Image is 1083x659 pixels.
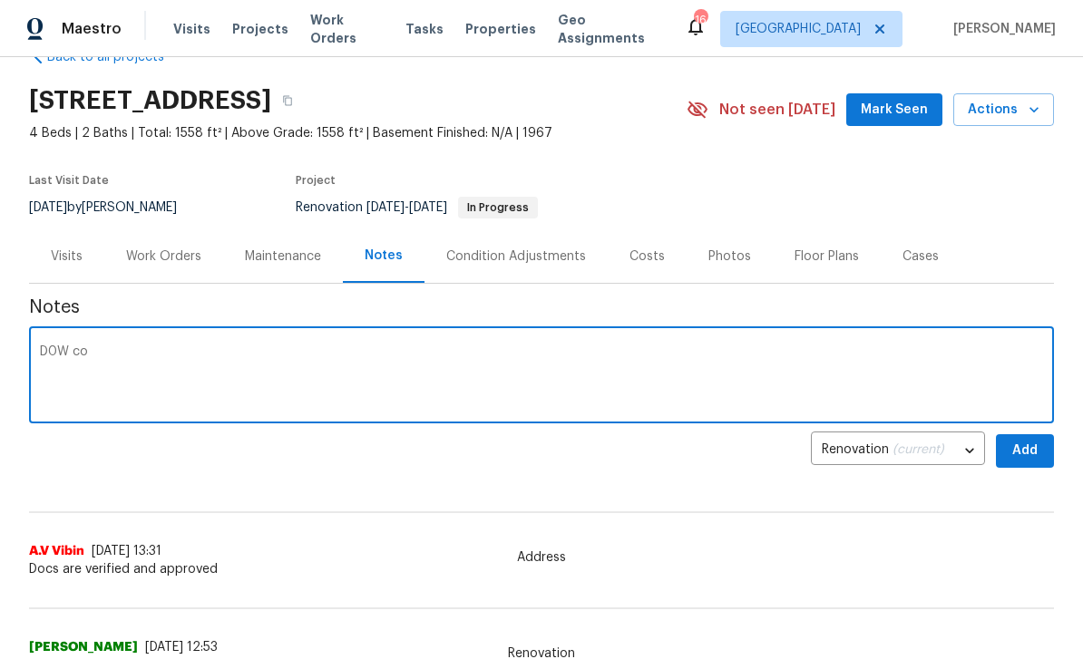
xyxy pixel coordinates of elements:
button: Add [996,434,1054,468]
h2: [STREET_ADDRESS] [29,92,271,110]
span: [DATE] [409,201,447,214]
div: Photos [708,247,751,266]
a: Back to all projects [29,48,203,66]
div: Renovation (current) [811,429,985,473]
span: Last Visit Date [29,175,109,186]
span: (current) [893,443,944,456]
span: Not seen [DATE] [719,101,835,119]
span: Visits [173,20,210,38]
span: [PERSON_NAME] [946,20,1056,38]
span: Tasks [405,23,444,35]
div: Maintenance [245,247,321,266]
textarea: D0W co [40,345,1043,409]
div: Costs [629,247,665,266]
button: Copy Address [271,84,304,117]
div: Work Orders [126,247,201,266]
span: [DATE] 12:53 [145,641,218,654]
span: Docs are verified and approved [29,560,1054,578]
span: Maestro [62,20,122,38]
div: 16 [694,11,707,29]
span: Project [296,175,336,186]
span: [DATE] [366,201,405,214]
span: 4 Beds | 2 Baths | Total: 1558 ft² | Above Grade: 1558 ft² | Basement Finished: N/A | 1967 [29,124,687,142]
div: by [PERSON_NAME] [29,197,199,218]
span: Address [506,548,577,567]
span: [DATE] [29,201,67,214]
span: Actions [968,99,1039,121]
span: Properties [465,20,536,38]
span: Projects [232,20,288,38]
div: Notes [365,247,403,265]
div: Floor Plans [795,247,859,266]
span: [DATE] 13:31 [92,545,161,557]
span: A.V Vibin [29,542,84,560]
span: - [366,201,447,214]
span: [PERSON_NAME] [29,638,138,656]
span: Renovation [296,201,538,214]
div: Condition Adjustments [446,247,586,266]
div: Cases [902,247,939,266]
span: Work Orders [310,11,384,47]
span: Add [1010,440,1039,462]
span: In Progress [460,202,536,213]
div: Visits [51,247,83,266]
span: [GEOGRAPHIC_DATA] [736,20,861,38]
button: Actions [953,93,1054,127]
span: Notes [29,298,1054,316]
span: Mark Seen [861,99,928,121]
button: Mark Seen [846,93,942,127]
span: Geo Assignments [558,11,663,47]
